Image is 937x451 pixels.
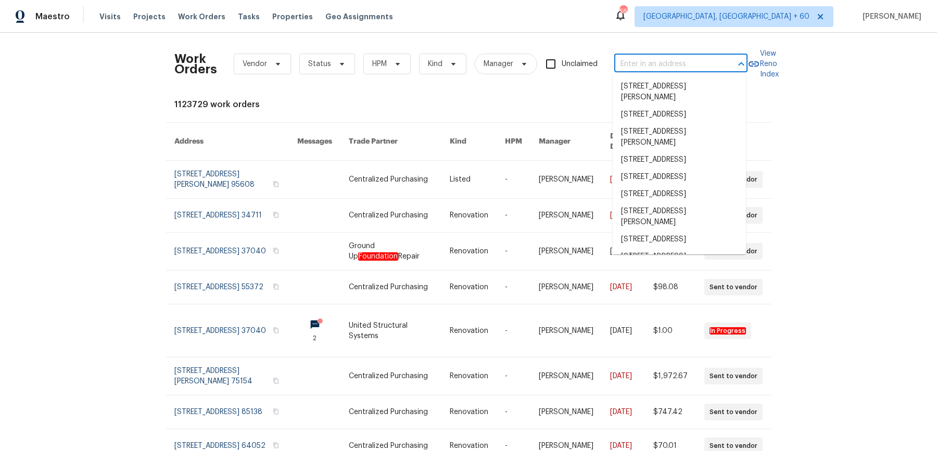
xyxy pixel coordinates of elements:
[441,161,497,199] td: Listed
[340,357,442,395] td: Centralized Purchasing
[530,270,602,304] td: [PERSON_NAME]
[613,186,746,203] li: [STREET_ADDRESS]
[441,233,497,270] td: Renovation
[613,248,746,276] li: [STREET_ADDRESS][PERSON_NAME]
[613,123,746,151] li: [STREET_ADDRESS][PERSON_NAME]
[174,54,217,74] h2: Work Orders
[271,246,281,255] button: Copy Address
[340,199,442,233] td: Centralized Purchasing
[613,78,746,106] li: [STREET_ADDRESS][PERSON_NAME]
[325,11,393,22] span: Geo Assignments
[562,59,598,70] span: Unclaimed
[497,199,530,233] td: -
[643,11,809,22] span: [GEOGRAPHIC_DATA], [GEOGRAPHIC_DATA] + 60
[340,304,442,357] td: United Structural Systems
[271,376,281,385] button: Copy Address
[441,395,497,429] td: Renovation
[530,161,602,199] td: [PERSON_NAME]
[497,123,530,161] th: HPM
[734,57,749,71] button: Close
[441,270,497,304] td: Renovation
[602,123,645,161] th: Due Date
[613,106,746,123] li: [STREET_ADDRESS]
[308,59,331,69] span: Status
[497,233,530,270] td: -
[441,304,497,357] td: Renovation
[271,326,281,335] button: Copy Address
[174,99,763,110] div: 1123729 work orders
[271,441,281,450] button: Copy Address
[340,161,442,199] td: Centralized Purchasing
[530,357,602,395] td: [PERSON_NAME]
[619,6,627,17] div: 560
[272,11,313,22] span: Properties
[613,169,746,186] li: [STREET_ADDRESS]
[99,11,121,22] span: Visits
[858,11,921,22] span: [PERSON_NAME]
[289,123,340,161] th: Messages
[530,304,602,357] td: [PERSON_NAME]
[497,357,530,395] td: -
[530,123,602,161] th: Manager
[497,270,530,304] td: -
[530,395,602,429] td: [PERSON_NAME]
[497,161,530,199] td: -
[238,13,260,20] span: Tasks
[340,233,442,270] td: Ground Up Repair
[271,179,281,189] button: Copy Address
[614,56,718,72] input: Enter in an address
[340,123,442,161] th: Trade Partner
[178,11,225,22] span: Work Orders
[271,407,281,416] button: Copy Address
[748,48,779,80] a: View Reno Index
[613,231,746,248] li: [STREET_ADDRESS]
[428,59,442,69] span: Kind
[530,233,602,270] td: [PERSON_NAME]
[340,395,442,429] td: Centralized Purchasing
[497,304,530,357] td: -
[372,59,387,69] span: HPM
[133,11,166,22] span: Projects
[166,123,289,161] th: Address
[340,270,442,304] td: Centralized Purchasing
[497,395,530,429] td: -
[613,203,746,231] li: [STREET_ADDRESS][PERSON_NAME]
[243,59,267,69] span: Vendor
[271,210,281,220] button: Copy Address
[441,357,497,395] td: Renovation
[35,11,70,22] span: Maestro
[271,282,281,291] button: Copy Address
[613,151,746,169] li: [STREET_ADDRESS]
[441,199,497,233] td: Renovation
[441,123,497,161] th: Kind
[484,59,513,69] span: Manager
[530,199,602,233] td: [PERSON_NAME]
